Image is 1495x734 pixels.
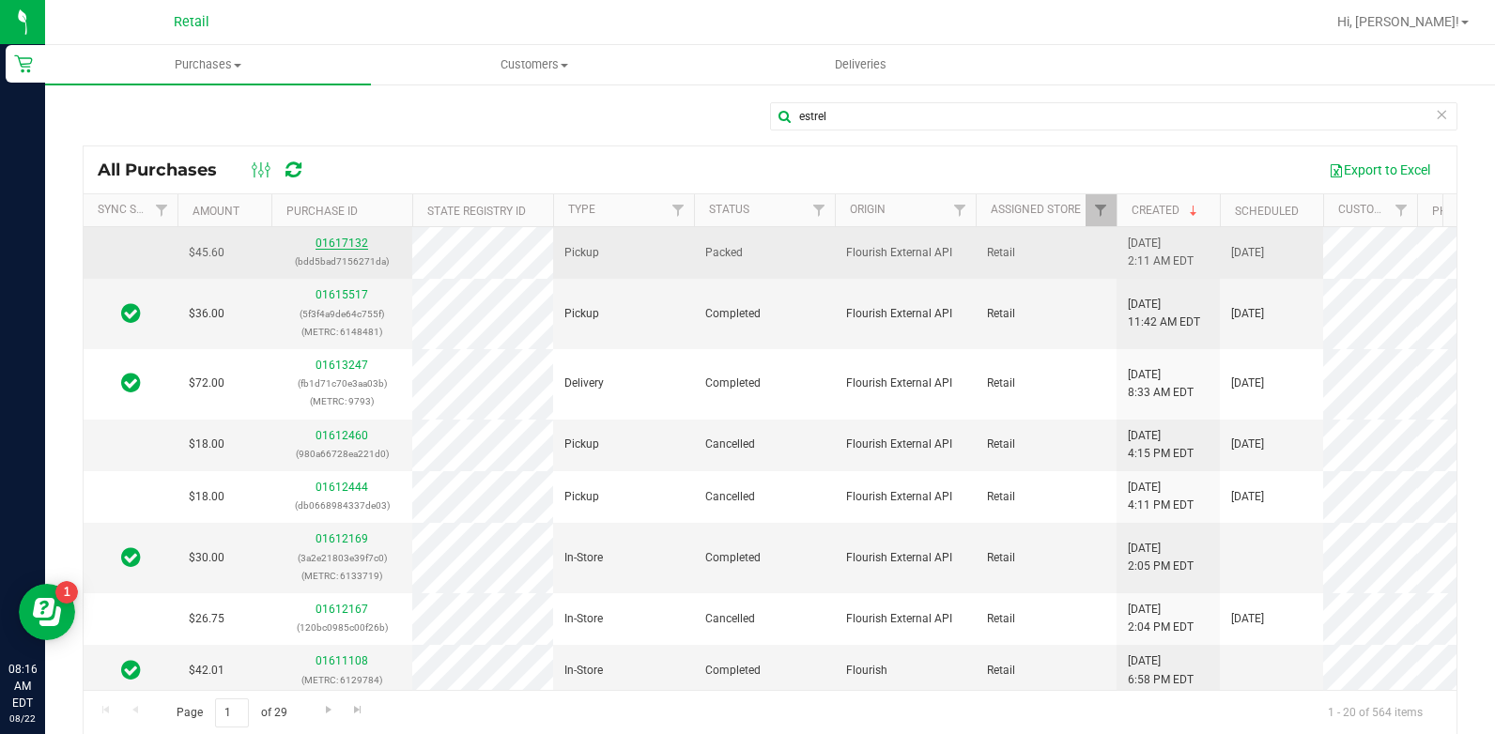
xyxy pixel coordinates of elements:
a: Sync Status [98,203,170,216]
a: Amount [193,205,239,218]
span: Pickup [564,436,599,453]
p: 08:16 AM EDT [8,661,37,711]
span: Packed [705,244,743,262]
span: Purchases [45,56,371,73]
span: Retail [987,375,1015,392]
span: All Purchases [98,160,236,180]
a: 01611108 [316,654,368,667]
span: Delivery [564,375,604,392]
span: [DATE] 2:11 AM EDT [1128,235,1194,270]
span: Hi, [PERSON_NAME]! [1337,14,1459,29]
a: Purchase ID [286,205,358,218]
a: 01612169 [316,532,368,545]
span: Flourish [846,662,887,680]
span: Flourish External API [846,305,952,323]
a: Deliveries [698,45,1024,84]
a: State Registry ID [427,205,526,218]
span: [DATE] 4:11 PM EDT [1128,479,1194,514]
span: [DATE] [1231,305,1264,323]
span: Pickup [564,305,599,323]
a: Assigned Store [991,203,1081,216]
a: Purchases [45,45,371,84]
a: Phone [1432,205,1471,218]
a: Origin [850,203,886,216]
a: Filter [1386,194,1417,226]
span: In-Store [564,610,603,628]
span: $26.75 [189,610,224,628]
span: Cancelled [705,436,755,453]
span: [DATE] 8:33 AM EDT [1128,366,1194,402]
span: Retail [987,549,1015,567]
a: 01613247 [316,359,368,372]
p: 08/22 [8,711,37,726]
p: (980a66728ea221d0) [283,445,401,463]
a: Filter [663,194,694,226]
span: Flourish External API [846,610,952,628]
span: Pickup [564,488,599,506]
span: Cancelled [705,488,755,506]
span: Retail [987,305,1015,323]
p: (120bc0985c00f26b) [283,619,401,636]
span: [DATE] [1231,488,1264,506]
a: 01612444 [316,481,368,494]
span: [DATE] 6:58 PM EDT [1128,652,1194,688]
a: Filter [1086,194,1117,226]
span: 1 - 20 of 564 items [1313,698,1438,726]
span: [DATE] 2:04 PM EDT [1128,601,1194,636]
span: Flourish External API [846,375,952,392]
a: Go to the last page [345,698,372,724]
input: Search Purchase ID, Original ID, State Registry ID or Customer Name... [770,102,1457,130]
span: [DATE] [1231,610,1264,628]
span: In-Store [564,549,603,567]
span: In-Store [564,662,603,680]
span: Retail [987,436,1015,453]
inline-svg: Retail [14,54,33,73]
span: [DATE] 2:05 PM EDT [1128,540,1194,575]
iframe: Resource center unread badge [55,581,78,604]
span: Flourish External API [846,436,952,453]
span: Deliveries [809,56,912,73]
span: $36.00 [189,305,224,323]
span: Pickup [564,244,599,262]
p: (5f3f4a9de64c755f) [283,305,401,323]
button: Export to Excel [1317,154,1442,186]
span: $72.00 [189,375,224,392]
a: 01615517 [316,288,368,301]
span: $18.00 [189,436,224,453]
span: Completed [705,662,761,680]
p: (METRC: 6129784) [283,671,401,689]
a: Customers [371,45,697,84]
span: Flourish External API [846,244,952,262]
p: (bdd5bad7156271da) [283,252,401,270]
a: Filter [945,194,976,226]
span: Customers [372,56,696,73]
span: $42.01 [189,662,224,680]
span: [DATE] [1231,244,1264,262]
span: [DATE] [1231,436,1264,453]
span: $18.00 [189,488,224,506]
span: Retail [987,610,1015,628]
p: (METRC: 6148481) [283,323,401,341]
span: Completed [705,305,761,323]
a: Customer [1338,203,1396,216]
span: In Sync [121,300,141,327]
p: (METRC: 6133719) [283,567,401,585]
span: $45.60 [189,244,224,262]
a: 01612167 [316,603,368,616]
p: (fb1d71c70e3aa03b) [283,375,401,392]
a: Type [568,203,595,216]
span: Retail [987,488,1015,506]
span: Completed [705,549,761,567]
span: Retail [174,14,209,30]
p: (METRC: 9793) [283,392,401,410]
a: Scheduled [1235,205,1299,218]
a: Filter [146,194,177,226]
span: Flourish External API [846,549,952,567]
span: Page of 29 [161,698,302,727]
a: 01612460 [316,429,368,442]
p: (3a2e21803e39f7c0) [283,549,401,567]
span: In Sync [121,657,141,683]
span: Retail [987,244,1015,262]
iframe: Resource center [19,584,75,640]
